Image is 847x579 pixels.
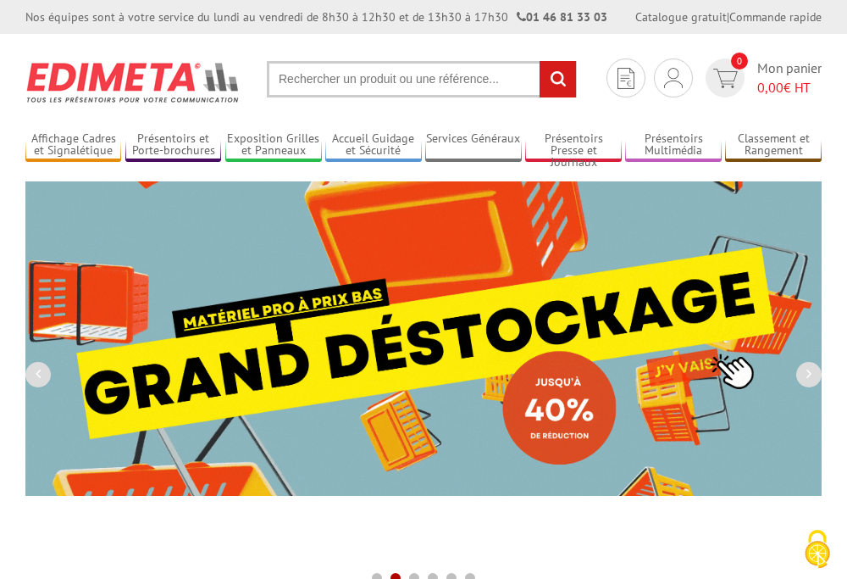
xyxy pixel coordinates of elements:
[713,69,738,88] img: devis rapide
[635,8,822,25] div: |
[731,53,748,70] span: 0
[757,58,822,97] span: Mon panier
[325,131,421,159] a: Accueil Guidage et Sécurité
[635,9,727,25] a: Catalogue gratuit
[25,8,607,25] div: Nos équipes sont à votre service du lundi au vendredi de 8h30 à 12h30 et de 13h30 à 17h30
[517,9,607,25] strong: 01 46 81 33 03
[725,131,821,159] a: Classement et Rangement
[729,9,822,25] a: Commande rapide
[25,51,241,114] img: Présentoir, panneau, stand - Edimeta - PLV, affichage, mobilier bureau, entreprise
[267,61,577,97] input: Rechercher un produit ou une référence...
[664,68,683,88] img: devis rapide
[540,61,576,97] input: rechercher
[701,58,822,97] a: devis rapide 0 Mon panier 0,00€ HT
[788,521,847,579] button: Cookies (fenêtre modale)
[757,79,783,96] span: 0,00
[757,78,822,97] span: € HT
[225,131,321,159] a: Exposition Grilles et Panneaux
[125,131,221,159] a: Présentoirs et Porte-brochures
[525,131,621,159] a: Présentoirs Presse et Journaux
[25,131,121,159] a: Affichage Cadres et Signalétique
[625,131,721,159] a: Présentoirs Multimédia
[796,528,839,571] img: Cookies (fenêtre modale)
[617,68,634,89] img: devis rapide
[425,131,521,159] a: Services Généraux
